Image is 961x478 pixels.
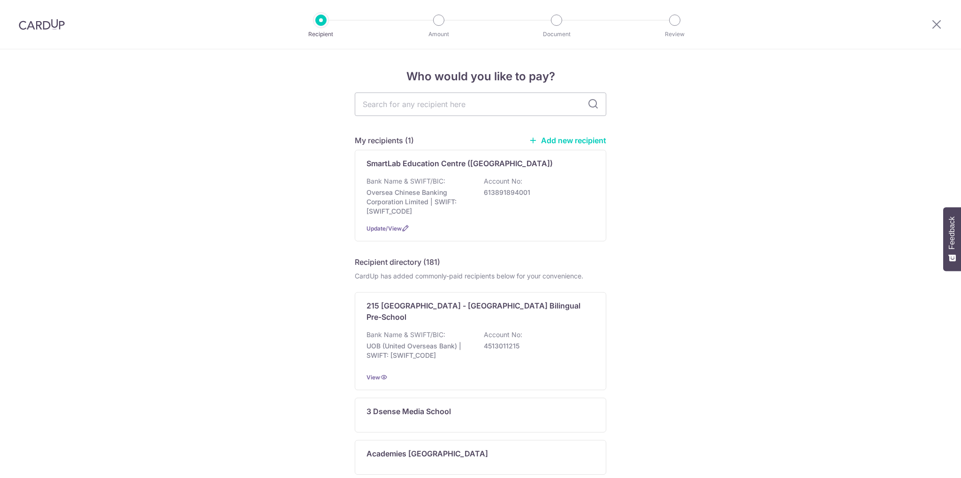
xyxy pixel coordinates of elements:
[286,30,356,39] p: Recipient
[19,19,65,30] img: CardUp
[366,188,472,216] p: Oversea Chinese Banking Corporation Limited | SWIFT: [SWIFT_CODE]
[943,207,961,271] button: Feedback - Show survey
[355,271,606,281] div: CardUp has added commonly-paid recipients below for your convenience.
[355,93,606,116] input: Search for any recipient here
[366,158,553,169] p: SmartLab Education Centre ([GEOGRAPHIC_DATA])
[484,330,522,339] p: Account No:
[366,374,380,381] a: View
[901,450,952,473] iframe: Opens a widget where you can find more information
[366,300,583,323] p: 215 [GEOGRAPHIC_DATA] - [GEOGRAPHIC_DATA] Bilingual Pre-School
[366,406,451,417] p: 3 Dsense Media School
[366,330,445,339] p: Bank Name & SWIFT/BIC:
[484,177,522,186] p: Account No:
[355,68,606,85] h4: Who would you like to pay?
[484,341,589,351] p: 4513011215
[948,216,956,249] span: Feedback
[366,341,472,360] p: UOB (United Overseas Bank) | SWIFT: [SWIFT_CODE]
[522,30,591,39] p: Document
[404,30,473,39] p: Amount
[355,135,414,146] h5: My recipients (1)
[529,136,606,145] a: Add new recipient
[366,177,445,186] p: Bank Name & SWIFT/BIC:
[484,188,589,197] p: 613891894001
[355,256,440,268] h5: Recipient directory (181)
[366,448,488,459] p: Academies [GEOGRAPHIC_DATA]
[366,225,402,232] a: Update/View
[640,30,709,39] p: Review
